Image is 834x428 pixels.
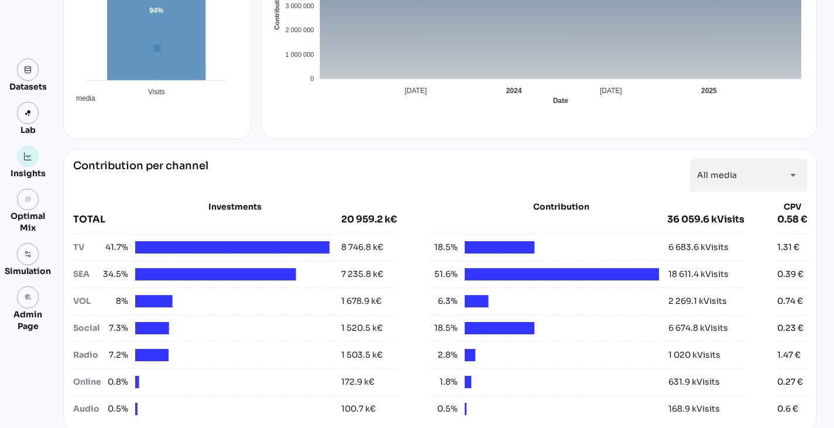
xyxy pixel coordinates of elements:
[777,322,804,334] div: 0.23 €
[668,376,720,388] div: 631.9 kVisits
[341,322,383,334] div: 1 520.5 k€
[430,268,458,280] span: 51.6%
[701,87,717,95] tspan: 2025
[430,403,458,415] span: 0.5%
[668,322,728,334] div: 6 674.8 kVisits
[430,295,458,307] span: 6.3%
[777,268,804,280] div: 0.39 €
[73,349,100,361] div: Radio
[668,349,720,361] div: 1 020 kVisits
[405,87,427,95] tspan: [DATE]
[11,167,46,179] div: Insights
[5,265,51,277] div: Simulation
[777,295,803,307] div: 0.74 €
[341,213,397,227] div: 20 959.2 k€
[286,2,314,9] tspan: 3 000 000
[341,403,376,415] div: 100.7 k€
[553,97,568,105] text: Date
[73,268,100,280] div: SEA
[73,403,100,415] div: Audio
[430,322,458,334] span: 18.5%
[100,268,128,280] span: 34.5%
[73,376,100,388] div: Online
[100,241,128,254] span: 41.7%
[697,170,737,180] span: All media
[600,87,622,95] tspan: [DATE]
[5,210,51,234] div: Optimal Mix
[430,376,458,388] span: 1.8%
[786,168,800,182] i: arrow_drop_down
[100,376,128,388] span: 0.8%
[668,268,729,280] div: 18 611.4 kVisits
[73,201,397,213] div: Investments
[341,268,383,280] div: 7 235.8 k€
[24,152,32,160] img: graph.svg
[100,403,128,415] span: 0.5%
[667,213,744,227] div: 36 059.6 kVisits
[73,322,100,334] div: Social
[430,349,458,361] span: 2.8%
[777,376,803,388] div: 0.27 €
[15,124,41,136] div: Lab
[668,295,727,307] div: 2 269.1 kVisits
[73,213,341,227] div: TOTAL
[67,94,95,102] span: media
[73,295,100,307] div: VOL
[506,87,522,95] tspan: 2024
[777,403,798,415] div: 0.6 €
[341,349,383,361] div: 1 503.5 k€
[73,241,100,254] div: TV
[777,201,807,213] div: CPV
[5,309,51,332] div: Admin Page
[73,159,208,191] div: Contribution per channel
[341,376,375,388] div: 172.9 k€
[777,213,807,227] div: 0.58 €
[24,196,32,204] i: grain
[341,241,383,254] div: 8 746.8 k€
[668,403,720,415] div: 168.9 kVisits
[430,241,458,254] span: 18.5%
[100,295,128,307] span: 8%
[341,295,382,307] div: 1 678.9 k€
[9,81,47,93] div: Datasets
[24,66,32,74] img: data.svg
[100,322,128,334] span: 7.3%
[24,109,32,117] img: lab.svg
[777,241,799,254] div: 1.31 €
[24,293,32,302] i: admin_panel_settings
[286,26,314,33] tspan: 2 000 000
[24,250,32,258] img: settings.svg
[310,75,314,82] tspan: 0
[286,51,314,58] tspan: 1 000 000
[148,88,164,96] tspan: Visits
[777,349,801,361] div: 1.47 €
[459,201,664,213] div: Contribution
[668,241,729,254] div: 6 683.6 kVisits
[100,349,128,361] span: 7.2%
